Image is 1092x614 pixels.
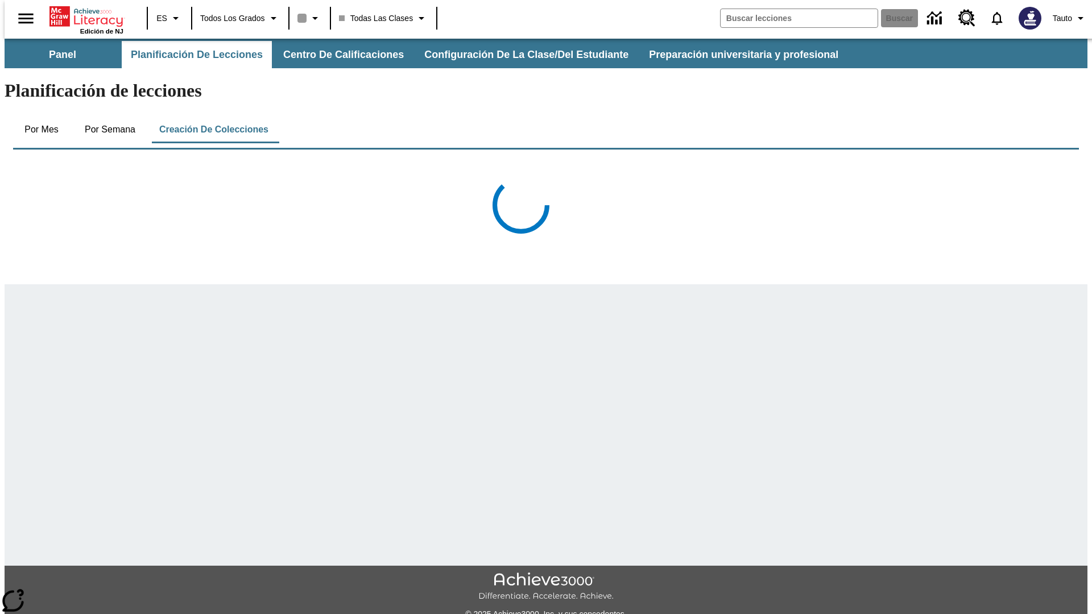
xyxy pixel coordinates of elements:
[49,5,123,28] a: Portada
[640,41,847,68] button: Preparación universitaria y profesional
[76,116,144,143] button: Por semana
[49,4,123,35] div: Portada
[5,41,849,68] div: Subbarra de navegación
[721,9,878,27] input: Buscar campo
[5,80,1087,101] h1: Planificación de lecciones
[156,13,167,24] span: ES
[13,116,70,143] button: Por mes
[1053,13,1072,24] span: Tauto
[151,8,188,28] button: Lenguaje: ES, Selecciona un idioma
[9,2,43,35] button: Abrir el menú lateral
[415,41,638,68] button: Configuración de la clase/del estudiante
[150,116,278,143] button: Creación de colecciones
[5,39,1087,68] div: Subbarra de navegación
[1019,7,1041,30] img: Avatar
[274,41,413,68] button: Centro de calificaciones
[200,13,265,24] span: Todos los grados
[122,41,272,68] button: Planificación de lecciones
[1012,3,1048,33] button: Escoja un nuevo avatar
[6,41,119,68] button: Panel
[339,13,413,24] span: Todas las clases
[196,8,285,28] button: Grado: Todos los grados, Elige un grado
[334,8,433,28] button: Clase: Todas las clases, Selecciona una clase
[478,572,614,601] img: Achieve3000 Differentiate Accelerate Achieve
[80,28,123,35] span: Edición de NJ
[1048,8,1092,28] button: Perfil/Configuración
[920,3,952,34] a: Centro de información
[952,3,982,34] a: Centro de recursos, Se abrirá en una pestaña nueva.
[982,3,1012,33] a: Notificaciones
